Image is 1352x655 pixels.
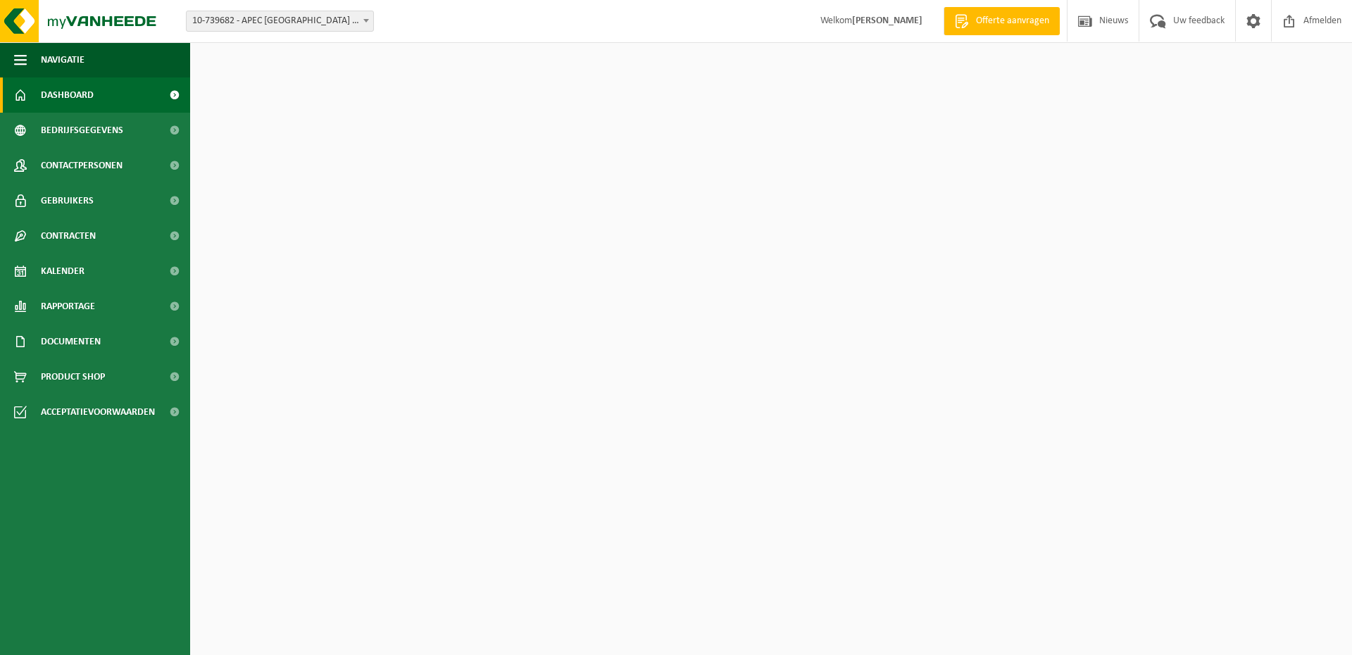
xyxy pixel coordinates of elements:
strong: [PERSON_NAME] [852,15,922,26]
span: Documenten [41,324,101,359]
span: 10-739682 - APEC BELGIUM BV - DEINZE [187,11,373,31]
span: Contactpersonen [41,148,123,183]
span: Acceptatievoorwaarden [41,394,155,430]
span: Gebruikers [41,183,94,218]
span: Dashboard [41,77,94,113]
span: Rapportage [41,289,95,324]
span: Contracten [41,218,96,254]
span: Bedrijfsgegevens [41,113,123,148]
span: Kalender [41,254,84,289]
a: Offerte aanvragen [944,7,1060,35]
span: Product Shop [41,359,105,394]
span: 10-739682 - APEC BELGIUM BV - DEINZE [186,11,374,32]
span: Navigatie [41,42,84,77]
span: Offerte aanvragen [972,14,1053,28]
